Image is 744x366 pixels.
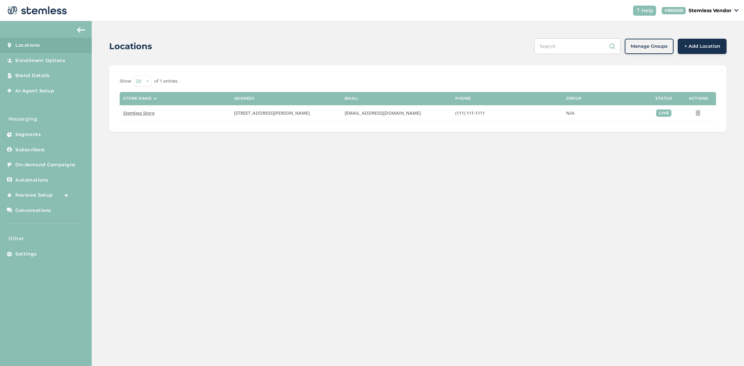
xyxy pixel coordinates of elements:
[15,251,37,258] span: Settings
[123,110,155,116] span: Stemless Store
[345,110,448,116] label: backend@stemless.co
[631,43,668,50] span: Manage Groups
[455,96,471,101] label: Phone
[345,110,421,116] span: [EMAIL_ADDRESS][DOMAIN_NAME]
[534,38,621,54] input: Search
[689,7,731,14] p: Stemless Vendor
[77,27,85,33] img: icon-arrow-back-accent-c549486e.svg
[15,207,51,214] span: Conversations
[120,78,131,85] label: Show
[15,161,76,168] span: On-demand Campaigns
[234,110,310,116] span: [STREET_ADDRESS][PERSON_NAME]
[123,110,227,116] label: Stemless Store
[655,96,672,101] label: Status
[15,42,40,49] span: Locations
[636,8,640,13] img: icon-help-white-03924b79.svg
[709,333,744,366] iframe: Chat Widget
[15,72,50,79] span: Brand Details
[15,146,45,153] span: Subscribers
[656,109,671,117] div: live
[15,177,48,184] span: Automations
[15,87,54,94] span: AI Agent Setup
[123,96,151,101] label: Store name
[234,96,255,101] label: Address
[455,110,485,116] span: (111) 111-1111
[15,192,53,199] span: Reviews Setup
[734,9,738,12] img: icon_down-arrow-small-66adaf34.svg
[15,131,41,138] span: Segments
[153,98,157,100] img: icon-sort-1e1d7615.svg
[684,43,720,50] span: + Add Location
[58,188,72,202] img: glitter-stars-b7820f95.gif
[681,92,716,105] th: Actions
[455,110,559,116] label: (111) 111-1111
[234,110,338,116] label: 1254 South Figueroa Street
[566,110,643,116] label: N/A
[345,96,359,101] label: Email
[566,96,582,101] label: Group
[6,3,67,17] img: logo-dark-0685b13c.svg
[109,40,152,53] h2: Locations
[154,78,178,85] label: of 1 entries
[662,7,686,14] div: VENDOR
[625,39,674,54] button: Manage Groups
[15,57,65,64] span: Enrollment Options
[678,39,727,54] button: + Add Location
[641,7,653,14] span: Help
